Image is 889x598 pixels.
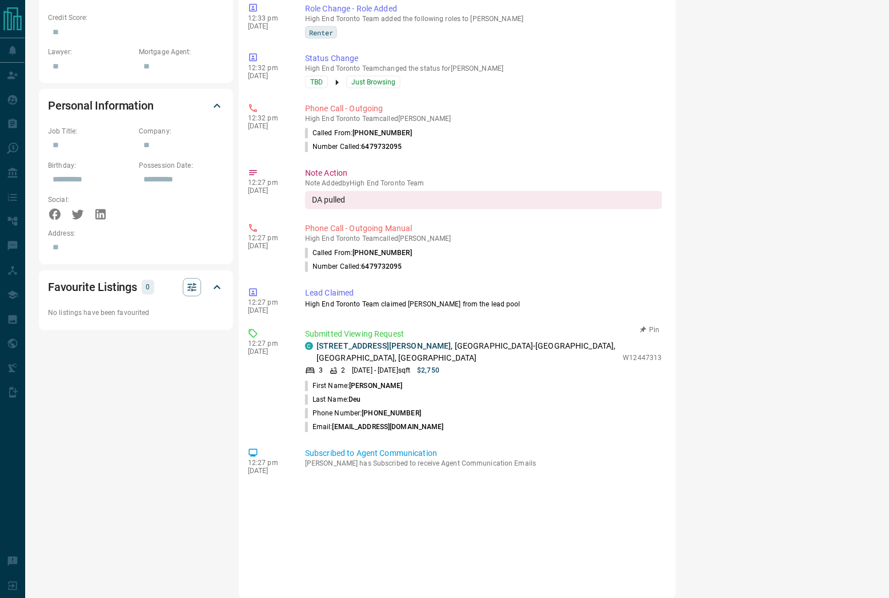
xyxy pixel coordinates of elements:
[305,103,662,115] p: Phone Call - Outgoing
[139,127,224,137] p: Company:
[319,366,323,376] p: 3
[248,72,288,80] p: [DATE]
[305,223,662,235] p: Phone Call - Outgoing Manual
[305,409,421,419] p: Phone Number:
[48,161,133,171] p: Birthday:
[351,76,395,88] span: Just Browsing
[248,14,288,22] p: 12:33 pm
[48,274,224,301] div: Favourite Listings0
[139,161,224,171] p: Possession Date:
[305,15,662,23] p: High End Toronto Team added the following roles to [PERSON_NAME]
[48,308,224,318] p: No listings have been favourited
[145,281,151,294] p: 0
[362,143,402,151] span: 6479732095
[305,142,402,152] p: Number Called:
[305,395,361,405] p: Last Name:
[417,366,439,376] p: $2,750
[353,130,412,138] span: [PHONE_NUMBER]
[248,299,288,307] p: 12:27 pm
[305,191,662,209] div: DA pulled
[349,396,361,404] span: Deu
[317,341,618,365] p: , [GEOGRAPHIC_DATA]-[GEOGRAPHIC_DATA], [GEOGRAPHIC_DATA], [GEOGRAPHIC_DATA]
[305,248,412,258] p: Called From:
[353,249,412,257] span: [PHONE_NUMBER]
[48,92,224,120] div: Personal Information
[48,97,154,115] h2: Personal Information
[305,288,662,300] p: Lead Claimed
[248,307,288,315] p: [DATE]
[352,366,410,376] p: [DATE] - [DATE] sqft
[634,325,667,336] button: Pin
[305,422,444,433] p: Email:
[248,115,288,123] p: 12:32 pm
[309,27,333,38] span: Renter
[623,353,662,363] p: W12447313
[139,47,224,57] p: Mortgage Agent:
[248,22,288,30] p: [DATE]
[248,243,288,250] p: [DATE]
[248,340,288,348] p: 12:27 pm
[248,348,288,356] p: [DATE]
[305,329,662,341] p: Submitted Viewing Request
[305,115,662,123] p: High End Toronto Team called [PERSON_NAME]
[248,179,288,187] p: 12:27 pm
[48,195,133,205] p: Social:
[305,381,403,391] p: First Name:
[305,262,402,272] p: Number Called:
[305,235,662,243] p: High End Toronto Team called [PERSON_NAME]
[305,300,662,310] p: High End Toronto Team claimed [PERSON_NAME] from the lead pool
[305,168,662,180] p: Note Action
[310,76,323,88] span: TBD
[305,128,412,139] p: Called From:
[305,52,662,64] p: Status Change
[248,64,288,72] p: 12:32 pm
[305,448,662,460] p: Subscribed to Agent Communication
[317,342,451,351] a: [STREET_ADDRESS][PERSON_NAME]
[362,410,421,418] span: [PHONE_NUMBER]
[48,47,133,57] p: Lawyer:
[48,127,133,137] p: Job Title:
[305,342,313,350] div: condos.ca
[333,423,444,431] span: [EMAIL_ADDRESS][DOMAIN_NAME]
[305,3,662,15] p: Role Change - Role Added
[362,263,402,271] span: 6479732095
[248,235,288,243] p: 12:27 pm
[341,366,345,376] p: 2
[48,229,224,239] p: Address:
[48,278,137,297] h2: Favourite Listings
[305,460,662,468] p: [PERSON_NAME] has Subscribed to receive Agent Communication Emails
[248,467,288,475] p: [DATE]
[305,180,662,188] p: Note Added by High End Toronto Team
[248,123,288,131] p: [DATE]
[48,13,224,23] p: Credit Score:
[349,382,402,390] span: [PERSON_NAME]
[248,459,288,467] p: 12:27 pm
[248,187,288,195] p: [DATE]
[305,64,662,72] p: High End Toronto Team changed the status for [PERSON_NAME]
